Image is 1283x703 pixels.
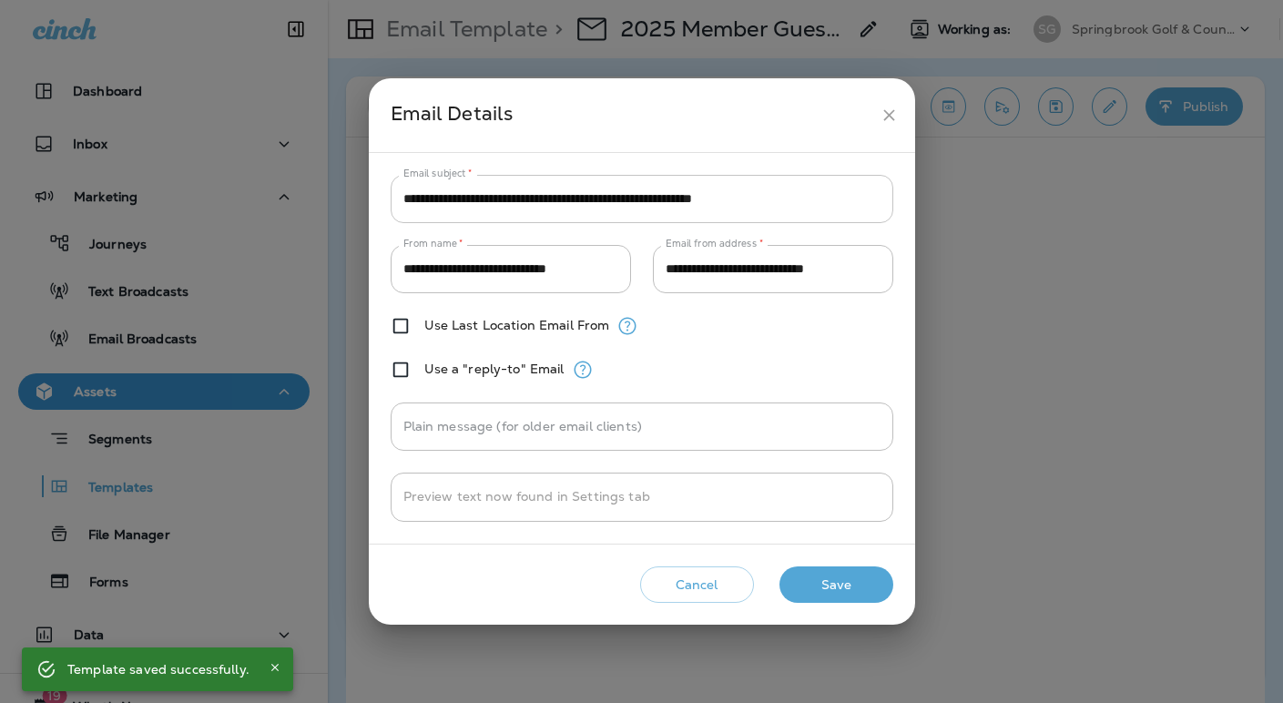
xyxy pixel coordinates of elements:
[424,362,565,376] label: Use a "reply-to" Email
[67,653,249,686] div: Template saved successfully.
[391,98,872,132] div: Email Details
[872,98,906,132] button: close
[403,237,463,250] label: From name
[779,566,893,604] button: Save
[264,657,286,678] button: Close
[424,318,610,332] label: Use Last Location Email From
[403,167,473,180] label: Email subject
[640,566,754,604] button: Cancel
[666,237,763,250] label: Email from address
